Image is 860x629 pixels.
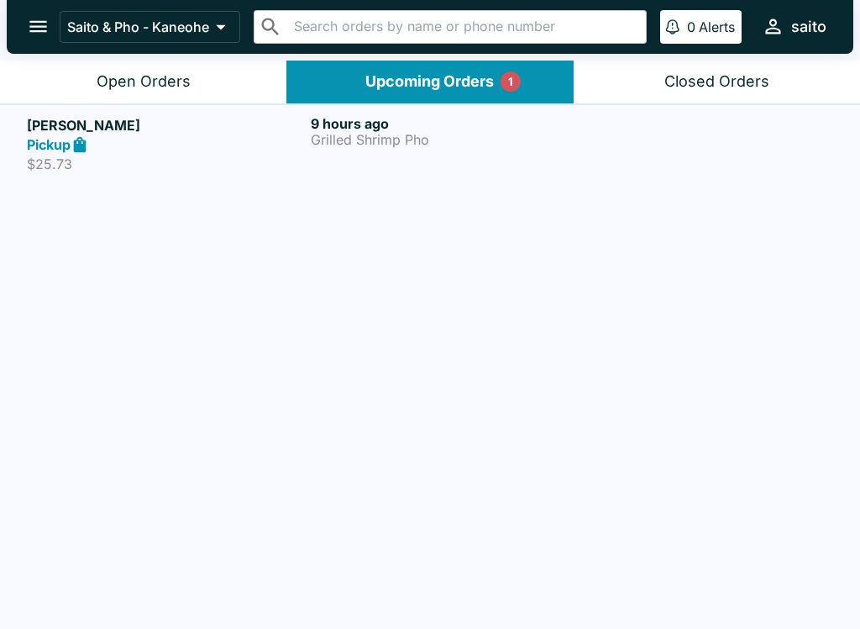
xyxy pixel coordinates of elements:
div: Closed Orders [664,72,769,92]
h5: [PERSON_NAME] [27,115,304,135]
p: 0 [687,18,695,35]
p: 1 [508,73,513,90]
button: saito [755,8,833,45]
button: Saito & Pho - Kaneohe [60,11,240,43]
div: Open Orders [97,72,191,92]
p: $25.73 [27,156,304,172]
p: Saito & Pho - Kaneohe [67,18,209,35]
input: Search orders by name or phone number [289,15,639,39]
p: Grilled Shrimp Pho [311,132,588,147]
h6: 9 hours ago [311,115,588,132]
strong: Pickup [27,136,71,153]
div: saito [791,17,826,37]
p: Alerts [699,18,735,35]
button: open drawer [17,5,60,48]
div: Upcoming Orders [365,72,494,92]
